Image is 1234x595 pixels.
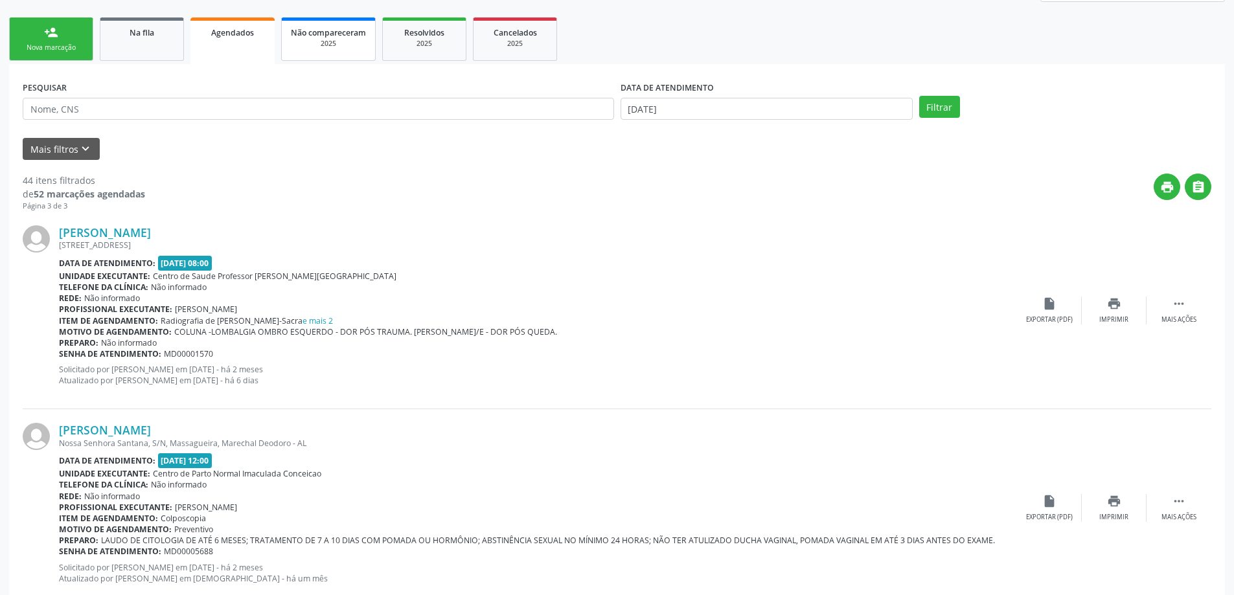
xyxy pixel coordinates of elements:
[59,455,155,466] b: Data de atendimento:
[23,201,145,212] div: Página 3 de 3
[174,524,213,535] span: Preventivo
[404,27,444,38] span: Resolvidos
[392,39,457,49] div: 2025
[59,479,148,490] b: Telefone da clínica:
[130,27,154,38] span: Na fila
[175,304,237,315] span: [PERSON_NAME]
[1191,180,1205,194] i: 
[59,524,172,535] b: Motivo de agendamento:
[84,491,140,502] span: Não informado
[211,27,254,38] span: Agendados
[1161,315,1196,324] div: Mais ações
[1042,494,1057,508] i: insert_drive_file
[621,78,714,98] label: DATA DE ATENDIMENTO
[1107,297,1121,311] i: print
[494,27,537,38] span: Cancelados
[19,43,84,52] div: Nova marcação
[1107,494,1121,508] i: print
[59,225,151,240] a: [PERSON_NAME]
[23,423,50,450] img: img
[59,364,1017,386] p: Solicitado por [PERSON_NAME] em [DATE] - há 2 meses Atualizado por [PERSON_NAME] em [DATE] - há 6...
[59,304,172,315] b: Profissional executante:
[23,174,145,187] div: 44 itens filtrados
[919,96,960,118] button: Filtrar
[23,225,50,253] img: img
[84,293,140,304] span: Não informado
[1099,315,1128,324] div: Imprimir
[59,513,158,524] b: Item de agendamento:
[101,535,995,546] span: LAUDO DE CITOLOGIA DE ATÉ 6 MESES; TRATAMENTO DE 7 A 10 DIAS COM POMADA OU HORMÔNIO; ABSTINÊNCIA ...
[59,337,98,348] b: Preparo:
[23,98,614,120] input: Nome, CNS
[59,240,1017,251] div: [STREET_ADDRESS]
[158,453,212,468] span: [DATE] 12:00
[158,256,212,271] span: [DATE] 08:00
[1172,494,1186,508] i: 
[1185,174,1211,200] button: 
[59,293,82,304] b: Rede:
[1160,180,1174,194] i: print
[59,535,98,546] b: Preparo:
[59,282,148,293] b: Telefone da clínica:
[164,348,213,359] span: MD00001570
[59,491,82,502] b: Rede:
[59,562,1017,584] p: Solicitado por [PERSON_NAME] em [DATE] - há 2 meses Atualizado por [PERSON_NAME] em [DEMOGRAPHIC_...
[1172,297,1186,311] i: 
[153,271,396,282] span: Centro de Saude Professor [PERSON_NAME][GEOGRAPHIC_DATA]
[101,337,157,348] span: Não informado
[23,138,100,161] button: Mais filtroskeyboard_arrow_down
[291,39,366,49] div: 2025
[175,502,237,513] span: [PERSON_NAME]
[161,315,333,326] span: Radiografia de [PERSON_NAME]-Sacra
[59,546,161,557] b: Senha de atendimento:
[1026,315,1073,324] div: Exportar (PDF)
[59,315,158,326] b: Item de agendamento:
[303,315,333,326] a: e mais 2
[291,27,366,38] span: Não compareceram
[1154,174,1180,200] button: print
[483,39,547,49] div: 2025
[59,468,150,479] b: Unidade executante:
[59,423,151,437] a: [PERSON_NAME]
[59,438,1017,449] div: Nossa Senhora Santana, S/N, Massagueira, Marechal Deodoro - AL
[34,188,145,200] strong: 52 marcações agendadas
[59,348,161,359] b: Senha de atendimento:
[78,142,93,156] i: keyboard_arrow_down
[621,98,913,120] input: Selecione um intervalo
[23,78,67,98] label: PESQUISAR
[23,187,145,201] div: de
[1026,513,1073,522] div: Exportar (PDF)
[59,326,172,337] b: Motivo de agendamento:
[44,25,58,39] div: person_add
[1042,297,1057,311] i: insert_drive_file
[59,271,150,282] b: Unidade executante:
[174,326,557,337] span: COLUNA -LOMBALGIA OMBRO ESQUERDO - DOR PÓS TRAUMA. [PERSON_NAME]/E - DOR PÓS QUEDA.
[151,282,207,293] span: Não informado
[164,546,213,557] span: MD00005688
[1161,513,1196,522] div: Mais ações
[161,513,206,524] span: Colposcopia
[59,502,172,513] b: Profissional executante:
[153,468,321,479] span: Centro de Parto Normal Imaculada Conceicao
[151,479,207,490] span: Não informado
[1099,513,1128,522] div: Imprimir
[59,258,155,269] b: Data de atendimento:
